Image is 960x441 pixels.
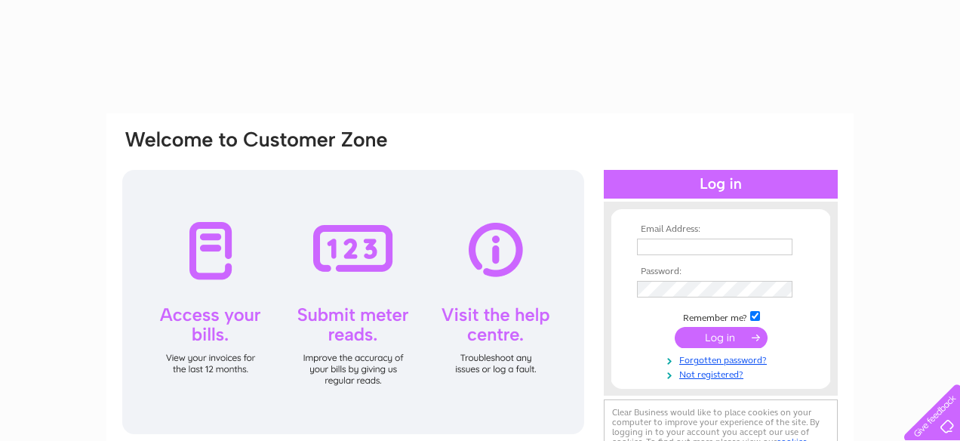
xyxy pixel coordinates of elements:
th: Password: [633,267,808,277]
th: Email Address: [633,224,808,235]
a: Not registered? [637,366,808,381]
td: Remember me? [633,309,808,324]
input: Submit [675,327,768,348]
a: Forgotten password? [637,352,808,366]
